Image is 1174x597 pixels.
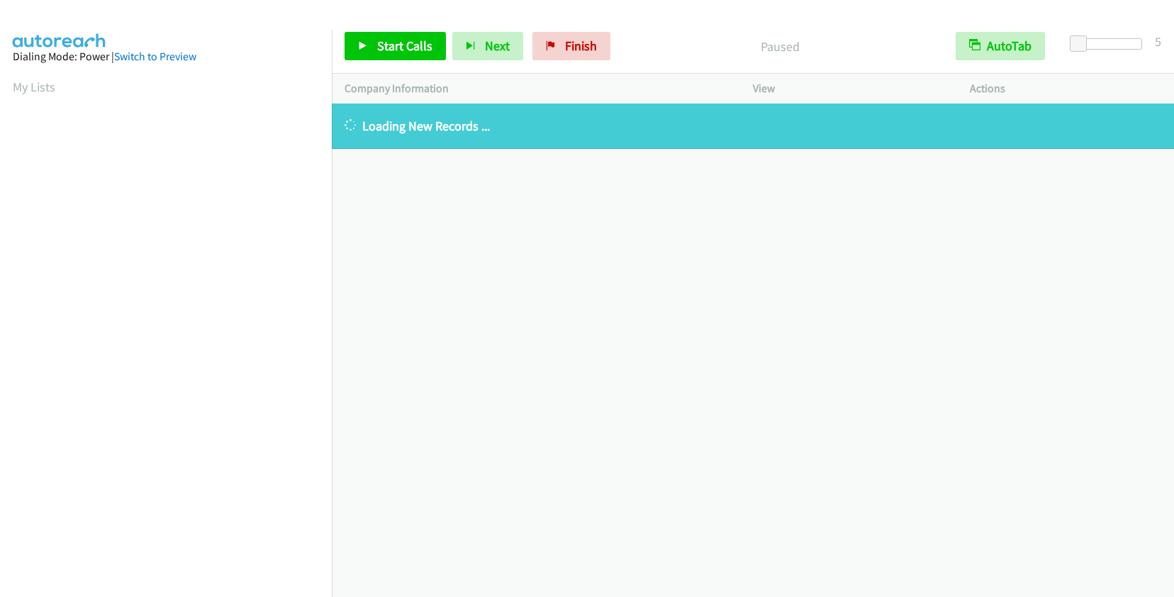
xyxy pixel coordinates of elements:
p: Actions [970,80,1161,97]
button: Next [452,32,523,60]
p: View [753,80,944,97]
a: Switch to Preview [114,50,196,63]
p: Company Information [345,80,727,97]
span: Next [485,38,510,54]
a: Finish [532,32,610,60]
span: Start Calls [377,38,432,54]
p: Paused [630,37,930,56]
div: Dialing Mode: Power | [13,48,319,65]
p: Loading New Records ... [345,116,1161,135]
div: Delay between calls (in seconds) [1077,38,1142,50]
a: My Lists [13,79,55,95]
button: AutoTab [956,32,1045,60]
div: 5 [1155,32,1161,51]
span: Finish [565,38,597,54]
a: Start Calls [345,32,446,60]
